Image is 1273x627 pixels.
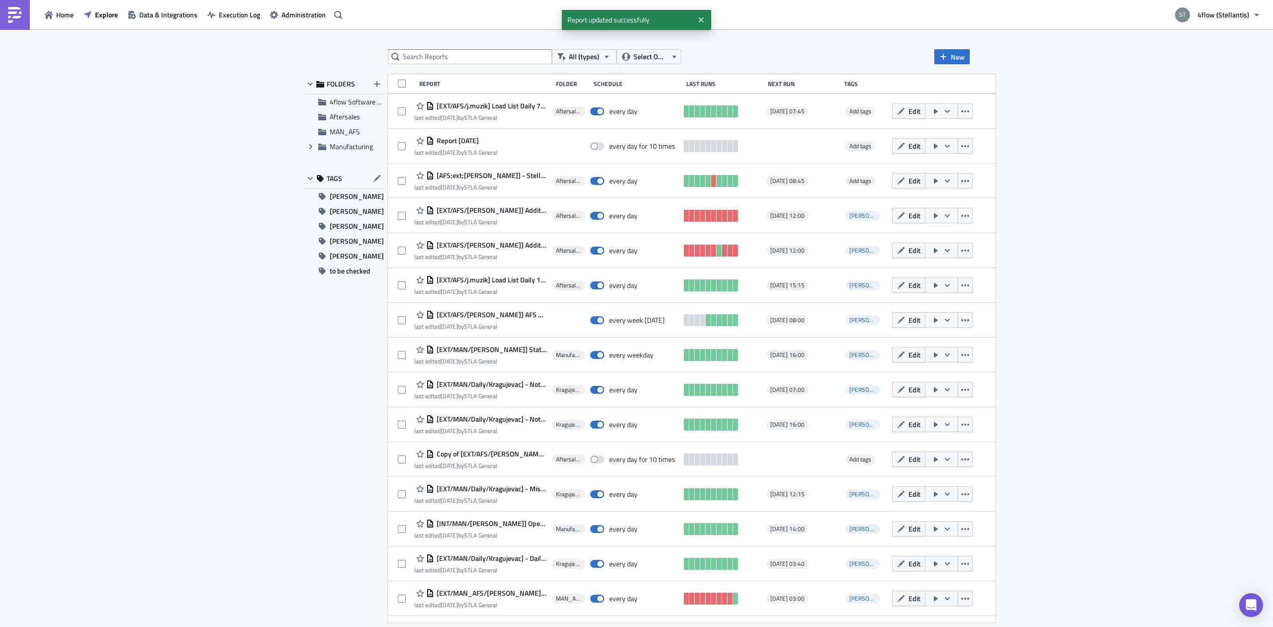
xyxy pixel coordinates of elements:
span: Edit [909,593,920,604]
span: New [951,52,965,62]
span: Add tags [849,106,871,116]
span: i.villaverde [849,385,895,394]
span: Kragujevac [556,490,581,498]
span: n.schnier [845,246,880,256]
span: MAN_AFS [556,595,581,603]
button: Explore [79,7,123,22]
div: every day [609,211,637,220]
span: [DATE] 03:00 [770,595,805,603]
button: [PERSON_NAME] [303,219,385,234]
span: Manufacturing [556,351,581,359]
span: h.eipert [845,524,880,534]
a: Administration [265,7,331,22]
span: Aftersales [556,212,581,220]
span: [PERSON_NAME] [330,249,384,264]
span: n.schnier [849,211,895,220]
span: Edit [909,210,920,221]
button: Edit [892,277,925,293]
span: [EXT/AFS/n.schnier] Additional Return TOs Rivalta [434,206,547,215]
time: 2025-09-02T13:17:55Z [441,322,458,331]
div: last edited by STLA General [414,114,547,121]
div: every day for 10 times [609,455,675,464]
div: Tags [844,80,888,88]
button: Edit [892,138,925,154]
button: Execution Log [202,7,265,22]
span: MAN_AFS [330,126,360,137]
span: i.villaverde [849,420,895,429]
span: Aftersales [556,455,581,463]
button: Edit [892,208,925,223]
button: Edit [892,173,925,188]
span: Aftersales [556,281,581,289]
span: i.villaverde [849,559,895,568]
div: Open Intercom Messenger [1239,593,1263,617]
button: Edit [892,347,925,362]
div: last edited by STLA General [414,462,547,469]
button: Edit [892,591,925,606]
div: Report [419,80,550,88]
span: 4flow Software KAM [330,96,391,107]
span: i.villaverde [849,489,895,499]
button: Close [694,12,709,27]
div: last edited by STLA General [414,358,547,365]
div: every day [609,385,637,394]
span: Edit [909,350,920,360]
span: [INT/MAN/h.eipert] Open TOs Report [14:00] [434,519,547,528]
input: Search Reports [388,49,552,64]
time: 2025-09-01T13:32:53Z [441,113,458,122]
span: Report updated successfully [562,10,694,30]
span: Copy of [EXT/AFS/t.trnka] AFS LPM Raw Data [434,449,547,458]
time: 2025-07-03T06:53:22Z [441,531,458,540]
time: 2025-08-26T14:12:12Z [441,287,458,296]
span: Kragujevac [556,421,581,429]
span: TAGS [327,174,342,183]
span: Aftersales [556,177,581,185]
button: Edit [892,312,925,328]
span: [DATE] 12:15 [770,490,805,498]
span: [DATE] 16:00 [770,421,805,429]
div: Last Runs [686,80,763,88]
button: All (types) [552,49,617,64]
span: Add tags [845,454,875,464]
span: Edit [909,141,920,151]
button: Edit [892,382,925,397]
span: [PERSON_NAME] [330,189,384,204]
time: 2025-08-21T07:34:05Z [441,357,458,366]
span: Home [56,9,74,20]
span: h.eipert [845,350,880,360]
span: Kragujevac [556,386,581,394]
span: Edit [909,176,920,186]
div: every day [609,281,637,290]
span: [AFS;ext;t.bilek] - Stellantis AFS Carrier Compliance Data DHL [434,171,547,180]
div: last edited by STLA General [414,601,547,609]
span: [EXT/MAN/h.eipert] Status collected not set [434,345,547,354]
span: h.eipert [849,350,895,359]
div: every day [609,490,637,499]
div: last edited by STLA General [414,323,547,330]
span: Edit [909,280,920,290]
span: n.schnier [845,211,880,221]
span: [DATE] 07:00 [770,386,805,394]
span: [DATE] 12:00 [770,212,805,220]
button: Edit [892,243,925,258]
span: [EXT/AFS/n.schnier] Additional Return TOs Villaverde [434,241,547,250]
span: n.schnier [845,315,880,325]
div: last edited by STLA General [414,253,547,261]
span: [DATE] 08:00 [770,316,805,324]
span: [EXT/MAN/Daily/Kragujevac] - Missing pickup KPI [434,484,547,493]
button: [PERSON_NAME] [303,189,385,204]
div: last edited by STLA General [414,427,547,435]
span: [DATE] 16:00 [770,351,805,359]
button: Select Owner [617,49,681,64]
span: h.eipert [849,524,895,534]
span: [EXT/MAN/Daily/Kragujevac] - Not collected loads 07h [434,380,547,389]
button: Home [40,7,79,22]
span: Execution Log [219,9,260,20]
div: last edited by STLA General [414,149,497,156]
button: Edit [892,451,925,467]
div: last edited by STLA General [414,392,547,400]
span: Explore [95,9,118,20]
div: every week on Friday [609,316,665,325]
div: last edited by STLA General [414,183,547,191]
